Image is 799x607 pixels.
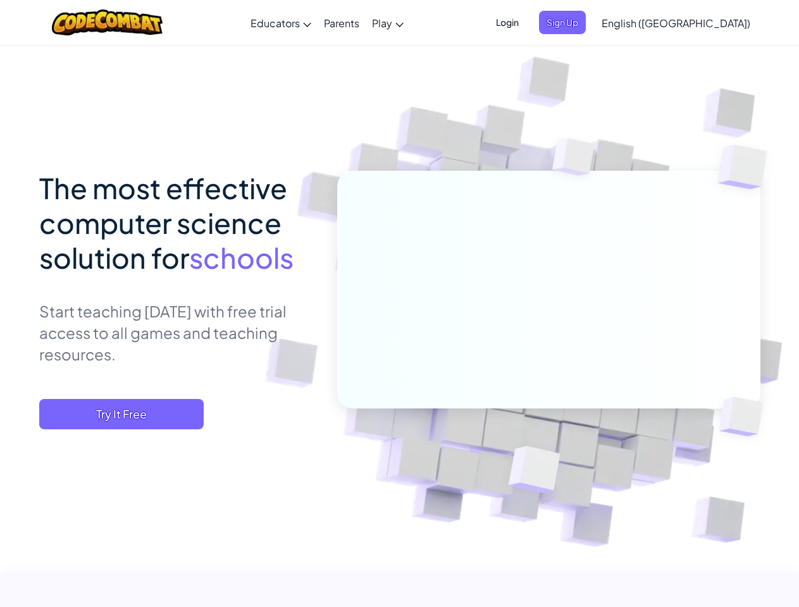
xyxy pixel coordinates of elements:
[698,371,793,463] img: Overlap cubes
[318,6,366,40] a: Parents
[528,113,619,207] img: Overlap cubes
[488,11,526,34] button: Login
[39,170,287,275] span: The most effective computer science solution for
[39,399,204,429] button: Try It Free
[372,16,392,30] span: Play
[539,11,586,34] button: Sign Up
[244,6,318,40] a: Educators
[251,16,300,30] span: Educators
[477,419,590,524] img: Overlap cubes
[39,300,318,365] p: Start teaching [DATE] with free trial access to all games and teaching resources.
[602,16,750,30] span: English ([GEOGRAPHIC_DATA])
[52,9,163,35] img: CodeCombat logo
[366,6,410,40] a: Play
[189,240,294,275] span: schools
[595,6,757,40] a: English ([GEOGRAPHIC_DATA])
